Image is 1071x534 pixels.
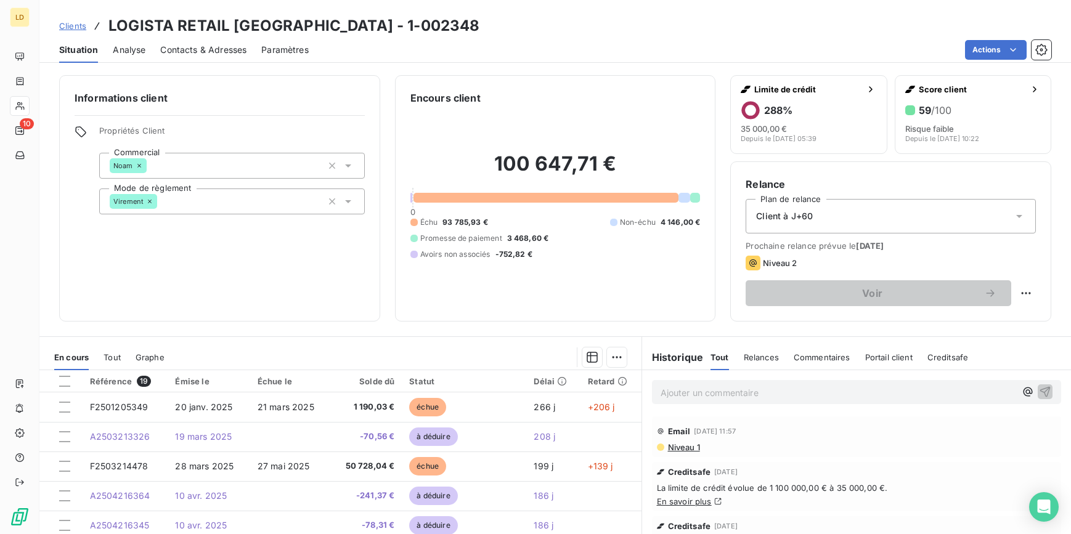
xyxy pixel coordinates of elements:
[108,15,479,37] h3: LOGISTA RETAIL [GEOGRAPHIC_DATA] - 1-002348
[409,457,446,475] span: échue
[534,461,553,471] span: 199 j
[534,490,553,501] span: 186 j
[534,520,553,530] span: 186 j
[175,376,242,386] div: Émise le
[99,126,365,143] span: Propriétés Client
[905,124,954,134] span: Risque faible
[59,20,86,32] a: Clients
[420,249,491,260] span: Avoirs non associés
[588,461,613,471] span: +139 j
[661,217,701,228] span: 4 146,00 €
[90,461,149,471] span: F2503214478
[409,376,519,386] div: Statut
[1029,492,1059,522] div: Open Intercom Messenger
[338,490,394,502] span: -241,37 €
[113,44,145,56] span: Analyse
[338,519,394,532] span: -78,31 €
[764,104,792,116] h6: 288 %
[338,376,394,386] div: Solde dû
[410,152,701,188] h2: 100 647,71 €
[730,75,887,154] button: Limite de crédit288%35 000,00 €Depuis le [DATE] 05:39
[534,402,555,412] span: 266 j
[20,118,34,129] span: 10
[136,352,165,362] span: Graphe
[714,522,738,530] span: [DATE]
[409,398,446,416] span: échue
[931,104,951,116] span: /100
[175,490,227,501] span: 10 avr. 2025
[175,461,234,471] span: 28 mars 2025
[420,233,502,244] span: Promesse de paiement
[794,352,850,362] span: Commentaires
[620,217,656,228] span: Non-échu
[10,507,30,527] img: Logo LeanPay
[338,431,394,443] span: -70,56 €
[495,249,532,260] span: -752,82 €
[90,402,149,412] span: F2501205349
[54,352,89,362] span: En cours
[59,21,86,31] span: Clients
[694,427,736,435] span: [DATE] 11:57
[657,496,712,506] a: En savoir plus
[258,376,323,386] div: Échue le
[760,288,984,298] span: Voir
[588,402,615,412] span: +206 j
[410,207,415,217] span: 0
[409,487,457,505] span: à déduire
[137,376,151,387] span: 19
[90,431,150,442] span: A2503213326
[420,217,438,228] span: Échu
[90,376,161,387] div: Référence
[667,442,700,452] span: Niveau 1
[261,44,309,56] span: Paramètres
[905,135,979,142] span: Depuis le [DATE] 10:22
[895,75,1051,154] button: Score client59/100Risque faibleDepuis le [DATE] 10:22
[744,352,779,362] span: Relances
[113,198,144,205] span: Virement
[442,217,488,228] span: 93 785,93 €
[657,483,1057,493] span: La limite de crédit évolue de 1 100 000,00 € à 35 000,00 €.
[927,352,969,362] span: Creditsafe
[160,44,246,56] span: Contacts & Adresses
[919,104,951,116] h6: 59
[534,431,555,442] span: 208 j
[919,84,1025,94] span: Score client
[113,162,133,169] span: Noam
[147,160,157,171] input: Ajouter une valeur
[763,258,797,268] span: Niveau 2
[258,461,310,471] span: 27 mai 2025
[754,84,860,94] span: Limite de crédit
[338,401,394,413] span: 1 190,03 €
[10,7,30,27] div: LD
[756,210,813,222] span: Client à J+60
[741,135,816,142] span: Depuis le [DATE] 05:39
[175,520,227,530] span: 10 avr. 2025
[75,91,365,105] h6: Informations client
[668,426,691,436] span: Email
[534,376,572,386] div: Délai
[588,376,634,386] div: Retard
[741,124,787,134] span: 35 000,00 €
[104,352,121,362] span: Tout
[746,241,1036,251] span: Prochaine relance prévue le
[965,40,1027,60] button: Actions
[711,352,729,362] span: Tout
[642,350,704,365] h6: Historique
[258,402,314,412] span: 21 mars 2025
[856,241,884,251] span: [DATE]
[157,196,167,207] input: Ajouter une valeur
[668,521,711,531] span: Creditsafe
[338,460,394,472] span: 50 728,04 €
[507,233,549,244] span: 3 468,60 €
[175,431,232,442] span: 19 mars 2025
[714,468,738,475] span: [DATE]
[668,467,711,477] span: Creditsafe
[175,402,232,412] span: 20 janv. 2025
[746,280,1011,306] button: Voir
[90,520,150,530] span: A2504216345
[410,91,481,105] h6: Encours client
[90,490,150,501] span: A2504216364
[746,177,1036,192] h6: Relance
[59,44,98,56] span: Situation
[409,427,457,446] span: à déduire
